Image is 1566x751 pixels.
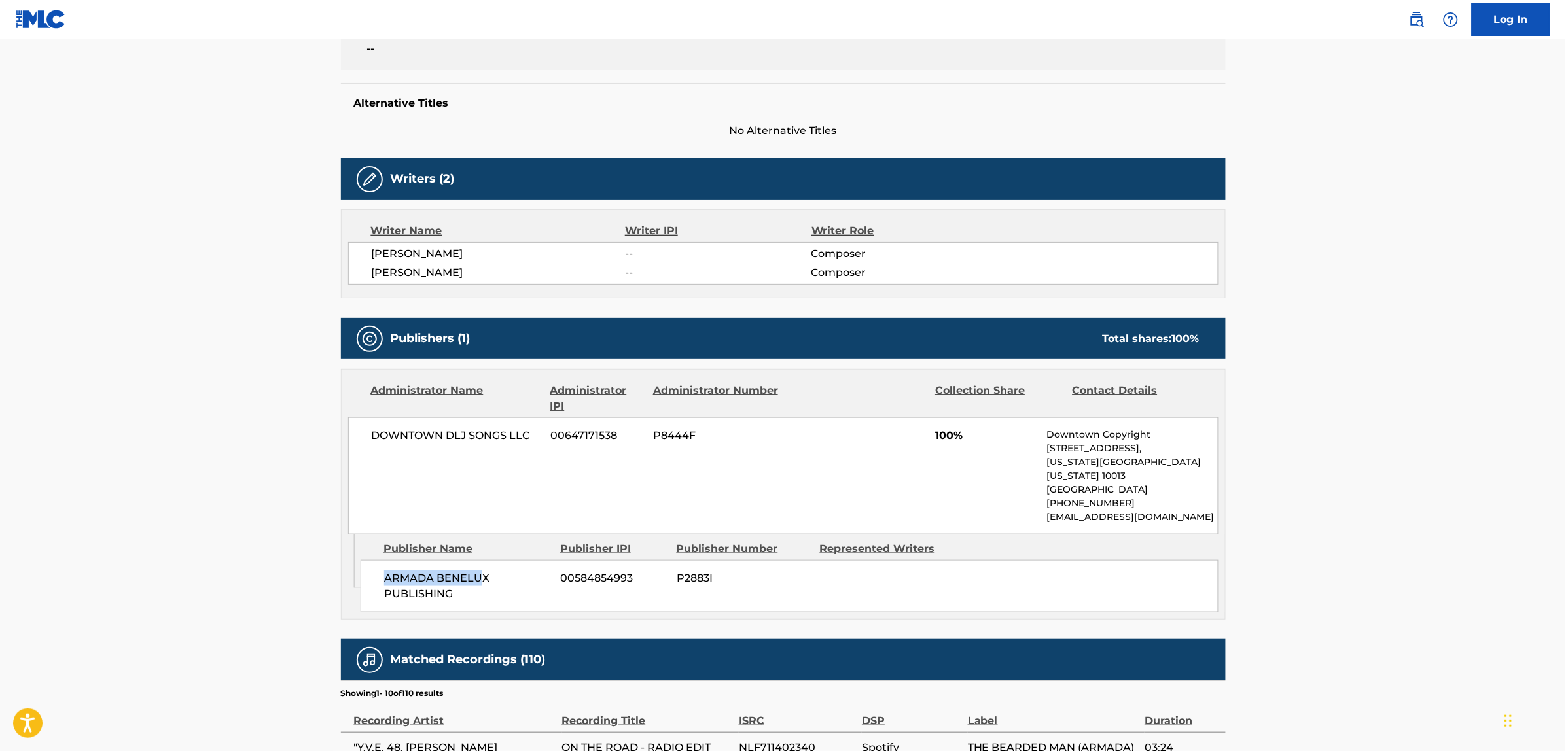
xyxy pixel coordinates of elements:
img: help [1443,12,1459,27]
div: Recording Title [562,699,732,729]
div: DSP [862,699,961,729]
span: 00584854993 [561,570,667,586]
iframe: Chat Widget [1501,688,1566,751]
p: [PHONE_NUMBER] [1046,497,1217,510]
span: -- [367,41,578,57]
div: Total shares: [1103,331,1200,347]
span: Composer [811,265,981,281]
p: [GEOGRAPHIC_DATA] [1046,483,1217,497]
span: -- [625,265,811,281]
p: [EMAIL_ADDRESS][DOMAIN_NAME] [1046,510,1217,524]
img: MLC Logo [16,10,66,29]
div: Writer IPI [625,223,811,239]
span: P8444F [653,428,780,444]
div: Administrator Number [653,383,780,414]
h5: Alternative Titles [354,97,1213,110]
div: Recording Artist [354,699,556,729]
div: Publisher Name [383,541,550,557]
span: 00647171538 [550,428,643,444]
div: ISRC [739,699,855,729]
span: [PERSON_NAME] [372,246,626,262]
div: Administrator Name [371,383,541,414]
div: Label [968,699,1138,729]
h5: Publishers (1) [391,331,471,346]
h5: Matched Recordings (110) [391,652,546,667]
div: Administrator IPI [550,383,643,414]
span: No Alternative Titles [341,123,1226,139]
div: Writer Role [811,223,981,239]
a: Log In [1472,3,1550,36]
div: Help [1438,7,1464,33]
p: Showing 1 - 10 of 110 results [341,688,444,699]
div: Collection Share [935,383,1062,414]
span: Composer [811,246,981,262]
span: P2883I [677,570,810,586]
img: Matched Recordings [362,652,378,668]
span: [PERSON_NAME] [372,265,626,281]
img: Publishers [362,331,378,347]
h5: Writers (2) [391,171,455,186]
span: -- [625,246,811,262]
div: Represented Writers [820,541,953,557]
div: Contact Details [1073,383,1200,414]
div: Publisher Number [677,541,810,557]
span: 100 % [1172,332,1200,345]
a: Public Search [1404,7,1430,33]
p: [US_STATE][GEOGRAPHIC_DATA][US_STATE] 10013 [1046,455,1217,483]
img: Writers [362,171,378,187]
div: Writer Name [371,223,626,239]
img: search [1409,12,1425,27]
span: ARMADA BENELUX PUBLISHING [384,570,551,602]
div: Drag [1504,701,1512,741]
span: 100% [935,428,1037,444]
p: [STREET_ADDRESS], [1046,442,1217,455]
p: Downtown Copyright [1046,428,1217,442]
span: DOWNTOWN DLJ SONGS LLC [372,428,541,444]
div: Publisher IPI [560,541,667,557]
div: Duration [1145,699,1219,729]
